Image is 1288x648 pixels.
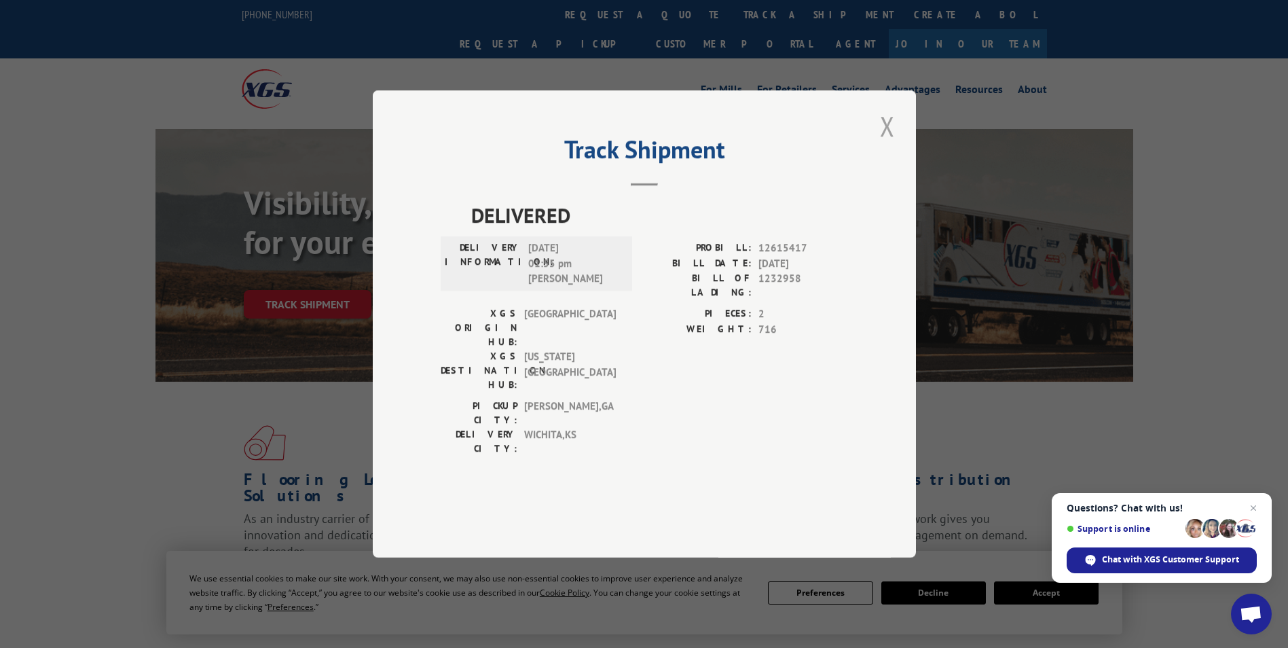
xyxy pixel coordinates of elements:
span: 2 [758,306,848,322]
span: 716 [758,322,848,338]
span: DELIVERED [471,200,848,230]
label: BILL OF LADING: [644,271,752,300]
span: Questions? Chat with us! [1067,503,1257,514]
label: PICKUP CITY: [441,399,517,427]
span: [GEOGRAPHIC_DATA] [524,306,616,349]
a: Open chat [1231,594,1272,634]
h2: Track Shipment [441,140,848,166]
label: WEIGHT: [644,322,752,338]
span: Chat with XGS Customer Support [1102,554,1239,566]
span: 12615417 [758,240,848,256]
label: BILL DATE: [644,256,752,272]
span: [DATE] 01:55 pm [PERSON_NAME] [528,240,620,287]
button: Close modal [876,107,899,145]
label: PROBILL: [644,240,752,256]
label: XGS DESTINATION HUB: [441,349,517,392]
span: [DATE] [758,256,848,272]
label: DELIVERY INFORMATION: [445,240,521,287]
span: [US_STATE][GEOGRAPHIC_DATA] [524,349,616,392]
span: WICHITA , KS [524,427,616,456]
label: DELIVERY CITY: [441,427,517,456]
span: Chat with XGS Customer Support [1067,547,1257,573]
label: PIECES: [644,306,752,322]
span: [PERSON_NAME] , GA [524,399,616,427]
label: XGS ORIGIN HUB: [441,306,517,349]
span: Support is online [1067,524,1181,534]
span: 1232958 [758,271,848,300]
